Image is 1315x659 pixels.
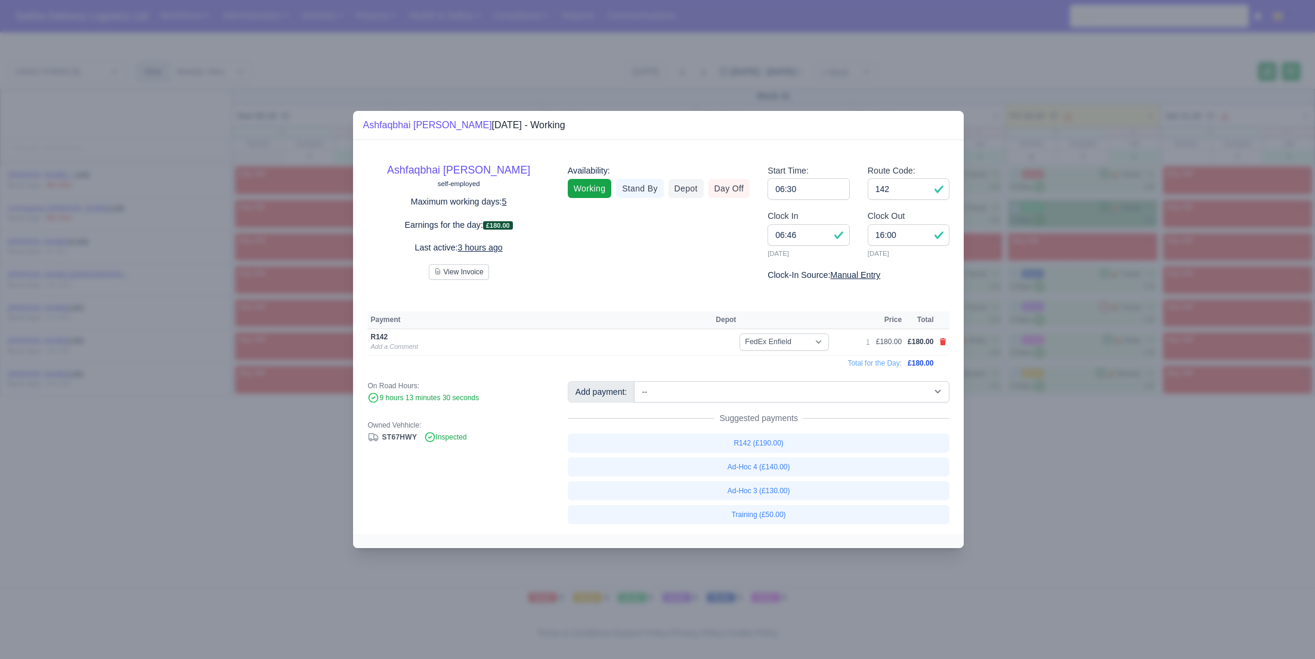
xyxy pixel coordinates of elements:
[438,180,480,187] small: self-employed
[367,218,549,232] p: Earnings for the day:
[768,209,798,223] label: Clock In
[873,329,905,355] td: £180.00
[768,248,850,259] small: [DATE]
[568,434,950,453] a: R142 (£190.00)
[873,311,905,329] th: Price
[367,433,417,441] a: ST67HWY
[830,270,880,280] u: Manual Entry
[868,248,950,259] small: [DATE]
[847,359,902,367] span: Total for the Day:
[483,221,513,230] span: £180.00
[568,164,750,178] div: Availability:
[768,164,809,178] label: Start Time:
[868,209,905,223] label: Clock Out
[908,359,933,367] span: £180.00
[370,332,639,342] div: R142
[367,311,713,329] th: Payment
[714,412,803,424] span: Suggested payments
[669,179,704,198] a: Depot
[568,179,611,198] a: Working
[367,420,549,430] div: Owned Vehhicle:
[367,195,549,209] p: Maximum working days:
[367,393,549,404] div: 9 hours 13 minutes 30 seconds
[458,243,503,252] u: 3 hours ago
[768,268,949,282] div: Clock-In Source:
[908,338,933,346] span: £180.00
[868,164,915,178] label: Route Code:
[568,505,950,524] a: Training (£50.00)
[866,338,870,347] div: 1
[424,433,467,441] span: Inspected
[568,457,950,477] a: Ad-Hoc 4 (£140.00)
[367,381,549,391] div: On Road Hours:
[367,241,549,255] p: Last active:
[905,311,936,329] th: Total
[502,197,507,206] u: 5
[568,481,950,500] a: Ad-Hoc 3 (£130.00)
[370,343,417,350] a: Add a Comment
[1255,602,1315,659] iframe: Chat Widget
[568,381,635,403] div: Add payment:
[363,120,491,130] a: Ashfaqbhai [PERSON_NAME]
[429,264,489,280] button: View Invoice
[708,179,750,198] a: Day Off
[363,118,565,132] div: [DATE] - Working
[387,164,530,176] a: Ashfaqbhai [PERSON_NAME]
[616,179,663,198] a: Stand By
[713,311,863,329] th: Depot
